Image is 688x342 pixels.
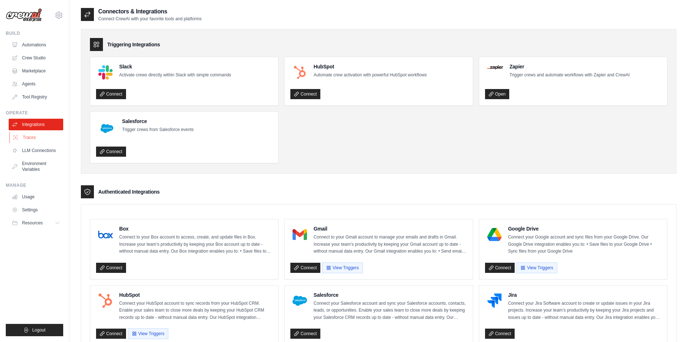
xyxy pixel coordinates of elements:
a: Settings [9,204,63,216]
span: Logout [32,327,46,333]
div: Manage [6,182,63,188]
h4: Slack [119,63,231,70]
button: Resources [9,217,63,229]
p: Automate crew activation with powerful HubSpot workflows [313,72,427,79]
div: Operate [6,110,63,116]
a: Connect [96,263,126,273]
p: Connect CrewAI with your favorite tools and platforms [98,16,202,22]
h4: Zapier [510,63,630,70]
p: Connect your Salesforce account and sync your Salesforce accounts, contacts, leads, or opportunit... [313,300,467,321]
p: Activate crews directly within Slack with simple commands [119,72,231,79]
img: HubSpot Logo [293,65,307,80]
img: Jira Logo [487,294,502,308]
h4: HubSpot [119,291,272,299]
h4: Salesforce [122,118,194,125]
span: Resources [22,220,43,226]
a: Connect [485,263,515,273]
a: Environment Variables [9,158,63,175]
img: Salesforce Logo [98,120,116,137]
img: Box Logo [98,227,113,242]
div: Build [6,30,63,36]
a: Marketplace [9,65,63,77]
a: Connect [290,89,320,99]
h4: Gmail [313,225,467,232]
img: Google Drive Logo [487,227,502,242]
a: Open [485,89,509,99]
a: Connect [96,329,126,339]
a: Connect [485,329,515,339]
a: Usage [9,191,63,203]
a: Agents [9,78,63,90]
p: Connect your HubSpot account to sync records from your HubSpot CRM. Enable your sales team to clo... [119,300,272,321]
a: Connect [290,329,320,339]
a: Crew Studio [9,52,63,64]
a: Connect [290,263,320,273]
h4: Google Drive [508,225,661,232]
img: Zapier Logo [487,65,503,69]
img: Gmail Logo [293,227,307,242]
h3: Authenticated Integrations [98,188,160,195]
a: Connect [96,89,126,99]
p: Connect to your Box account to access, create, and update files in Box. Increase your team’s prod... [119,234,272,255]
a: Connect [96,147,126,157]
p: Connect to your Gmail account to manage your emails and drafts in Gmail. Increase your team’s pro... [313,234,467,255]
button: View Triggers [128,328,168,339]
button: View Triggers [516,262,557,273]
p: Trigger crews and automate workflows with Zapier and CrewAI [510,72,630,79]
img: Logo [6,8,42,22]
h4: Box [119,225,272,232]
h4: HubSpot [313,63,427,70]
p: Connect your Google account and sync files from your Google Drive. Our Google Drive integration e... [508,234,661,255]
img: HubSpot Logo [98,294,113,308]
h3: Triggering Integrations [107,41,160,48]
h4: Salesforce [313,291,467,299]
img: Salesforce Logo [293,294,307,308]
a: Automations [9,39,63,51]
a: Integrations [9,119,63,130]
a: Traces [9,132,64,143]
h2: Connectors & Integrations [98,7,202,16]
button: View Triggers [322,262,363,273]
p: Trigger crews from Salesforce events [122,126,194,134]
a: Tool Registry [9,91,63,103]
h4: Jira [508,291,661,299]
img: Slack Logo [98,65,113,80]
p: Connect your Jira Software account to create or update issues in your Jira projects. Increase you... [508,300,661,321]
button: Logout [6,324,63,336]
a: LLM Connections [9,145,63,156]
